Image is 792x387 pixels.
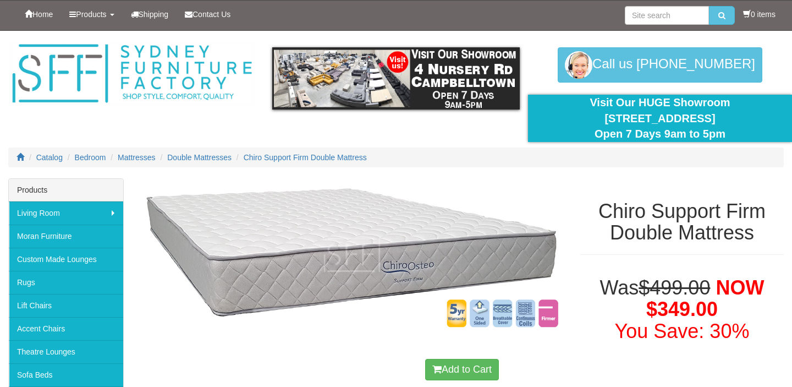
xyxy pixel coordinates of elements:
a: Sofa Beds [9,363,123,386]
a: Products [61,1,122,28]
a: Bedroom [75,153,106,162]
div: Products [9,179,123,201]
a: Moran Furniture [9,225,123,248]
img: Sydney Furniture Factory [8,42,256,106]
li: 0 items [743,9,776,20]
a: Custom Made Lounges [9,248,123,271]
div: Visit Our HUGE Showroom [STREET_ADDRESS] Open 7 Days 9am to 5pm [536,95,784,142]
span: Contact Us [193,10,230,19]
a: Shipping [123,1,177,28]
a: Rugs [9,271,123,294]
span: NOW $349.00 [646,276,764,321]
a: Mattresses [118,153,155,162]
a: Lift Chairs [9,294,123,317]
del: $499.00 [639,276,710,299]
span: Shipping [139,10,169,19]
span: Home [32,10,53,19]
a: Home [16,1,61,28]
a: Contact Us [177,1,239,28]
input: Site search [625,6,709,25]
span: Products [76,10,106,19]
a: Catalog [36,153,63,162]
a: Chiro Support Firm Double Mattress [244,153,367,162]
a: Theatre Lounges [9,340,123,363]
button: Add to Cart [425,359,499,381]
font: You Save: 30% [615,320,750,342]
a: Accent Chairs [9,317,123,340]
a: Living Room [9,201,123,225]
a: Double Mattresses [167,153,232,162]
h1: Was [580,277,784,342]
h1: Chiro Support Firm Double Mattress [580,200,784,244]
img: showroom.gif [272,47,520,110]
